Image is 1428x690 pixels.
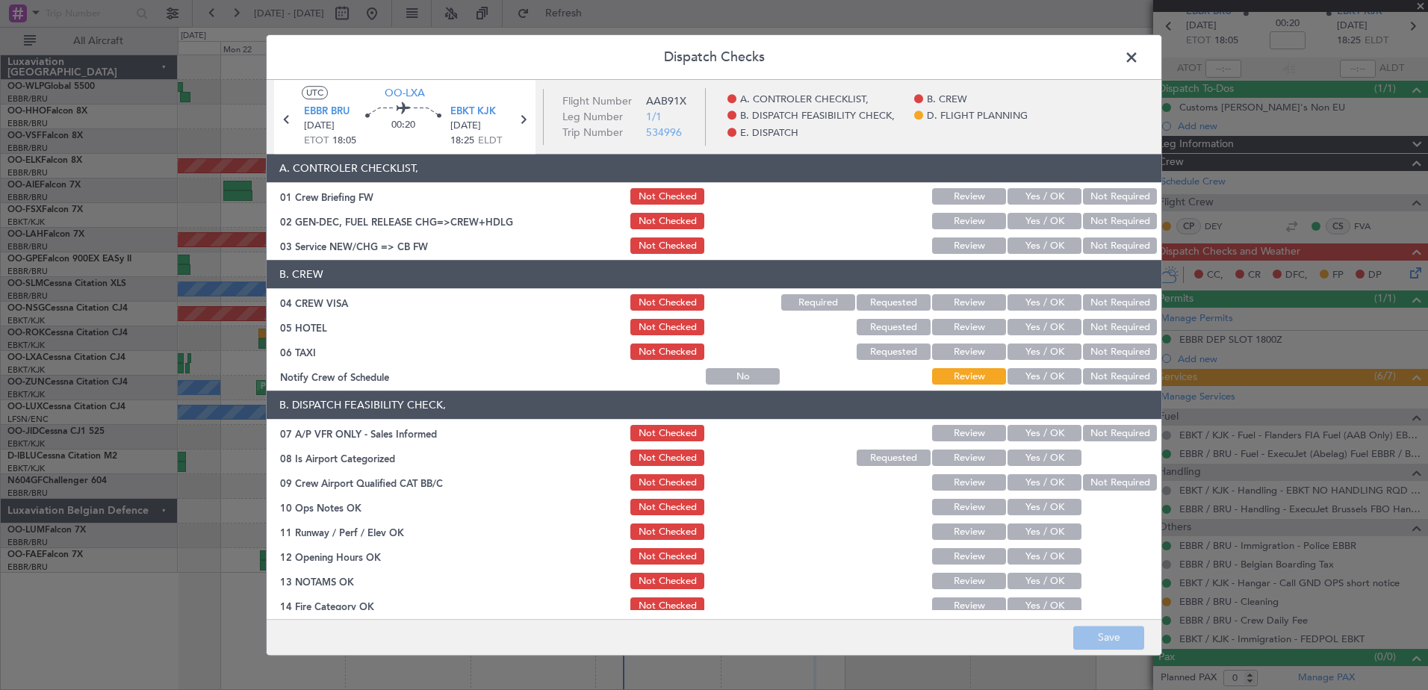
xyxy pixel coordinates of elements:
button: Not Required [1083,238,1157,255]
button: Not Required [1083,426,1157,442]
button: Not Required [1083,214,1157,230]
header: Dispatch Checks [267,35,1161,80]
button: Not Required [1083,320,1157,336]
button: Not Required [1083,369,1157,385]
button: Not Required [1083,475,1157,491]
button: Not Required [1083,344,1157,361]
button: Not Required [1083,189,1157,205]
button: Not Required [1083,295,1157,311]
